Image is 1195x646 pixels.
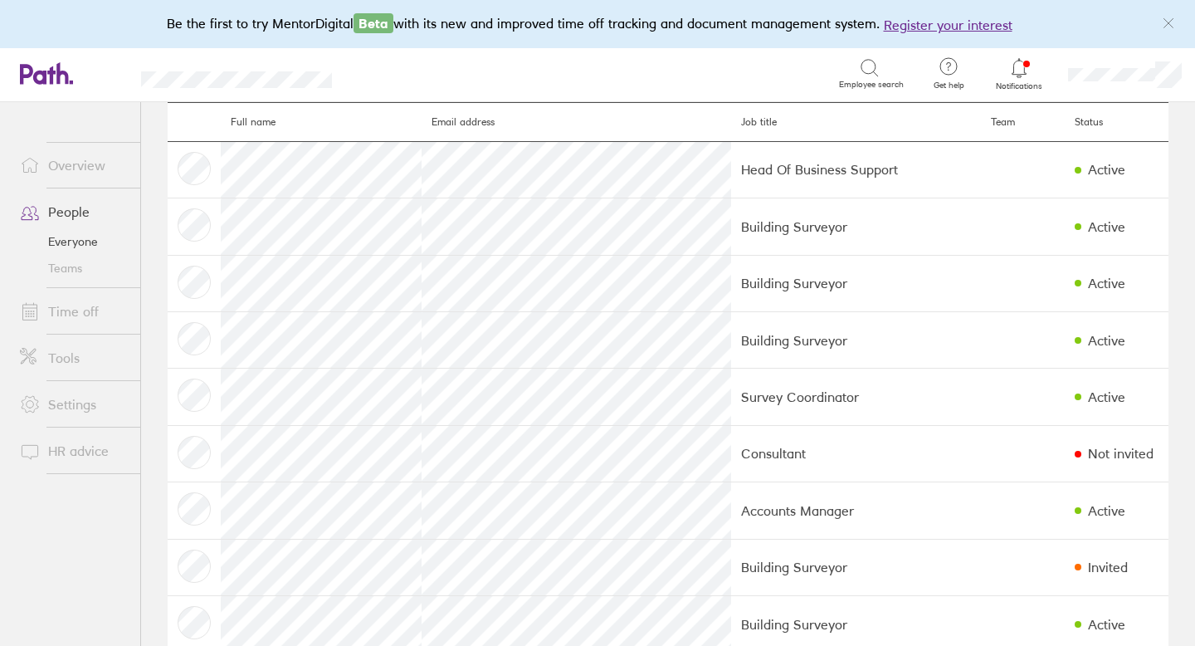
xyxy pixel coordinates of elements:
[731,198,981,255] td: Building Surveyor
[7,228,140,255] a: Everyone
[221,103,422,142] th: Full name
[1088,276,1125,291] div: Active
[1088,446,1154,461] div: Not invited
[1088,560,1128,575] div: Invited
[1088,389,1125,404] div: Active
[731,255,981,311] td: Building Surveyor
[993,81,1046,91] span: Notifications
[1088,503,1125,518] div: Active
[7,341,140,374] a: Tools
[1088,162,1125,177] div: Active
[7,434,140,467] a: HR advice
[377,66,419,81] div: Search
[731,482,981,539] td: Accounts Manager
[354,13,393,33] span: Beta
[1088,219,1125,234] div: Active
[731,539,981,595] td: Building Surveyor
[922,81,976,91] span: Get help
[7,195,140,228] a: People
[731,369,981,425] td: Survey Coordinator
[839,80,904,90] span: Employee search
[981,103,1065,142] th: Team
[884,15,1012,35] button: Register your interest
[1088,333,1125,348] div: Active
[7,149,140,182] a: Overview
[731,312,981,369] td: Building Surveyor
[731,141,981,198] td: Head Of Business Support
[7,295,140,328] a: Time off
[1088,617,1125,632] div: Active
[167,13,1029,35] div: Be the first to try MentorDigital with its new and improved time off tracking and document manage...
[993,56,1046,91] a: Notifications
[731,103,981,142] th: Job title
[731,425,981,482] td: Consultant
[1065,103,1168,142] th: Status
[422,103,731,142] th: Email address
[7,255,140,281] a: Teams
[7,388,140,421] a: Settings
